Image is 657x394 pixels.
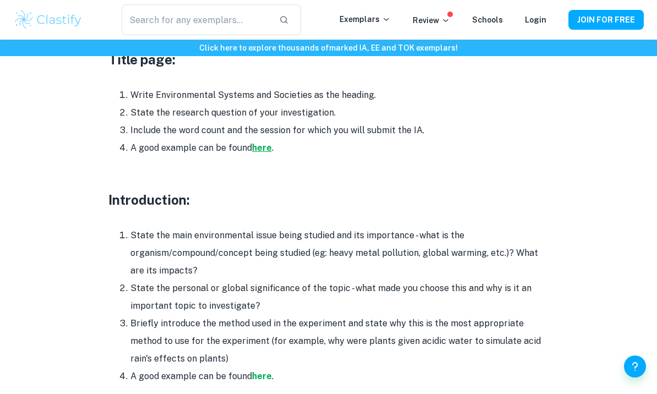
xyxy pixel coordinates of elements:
[108,190,549,210] h3: Introduction:
[13,9,83,31] img: Clastify logo
[252,371,272,381] a: here
[130,122,549,139] li: Include the word count and the session for which you will submit the IA.
[340,13,391,25] p: Exemplars
[130,104,549,122] li: State the research question of your investigation.
[122,4,270,35] input: Search for any exemplars...
[568,10,644,30] button: JOIN FOR FREE
[130,315,549,368] li: Briefly introduce the method used in the experiment and state why this is the most appropriate me...
[472,15,503,24] a: Schools
[624,355,646,377] button: Help and Feedback
[130,280,549,315] li: State the personal or global significance of the topic - what made you choose this and why is it ...
[130,368,549,385] li: A good example can be found .
[2,42,655,54] h6: Click here to explore thousands of marked IA, EE and TOK exemplars !
[252,143,272,153] a: here
[525,15,546,24] a: Login
[413,14,450,26] p: Review
[130,227,549,280] li: State the main environmental issue being studied and its importance - what is the organism/compou...
[130,86,549,104] li: Write Environmental Systems and Societies as the heading.
[108,50,549,69] h3: Title page:
[130,139,549,157] li: A good example can be found .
